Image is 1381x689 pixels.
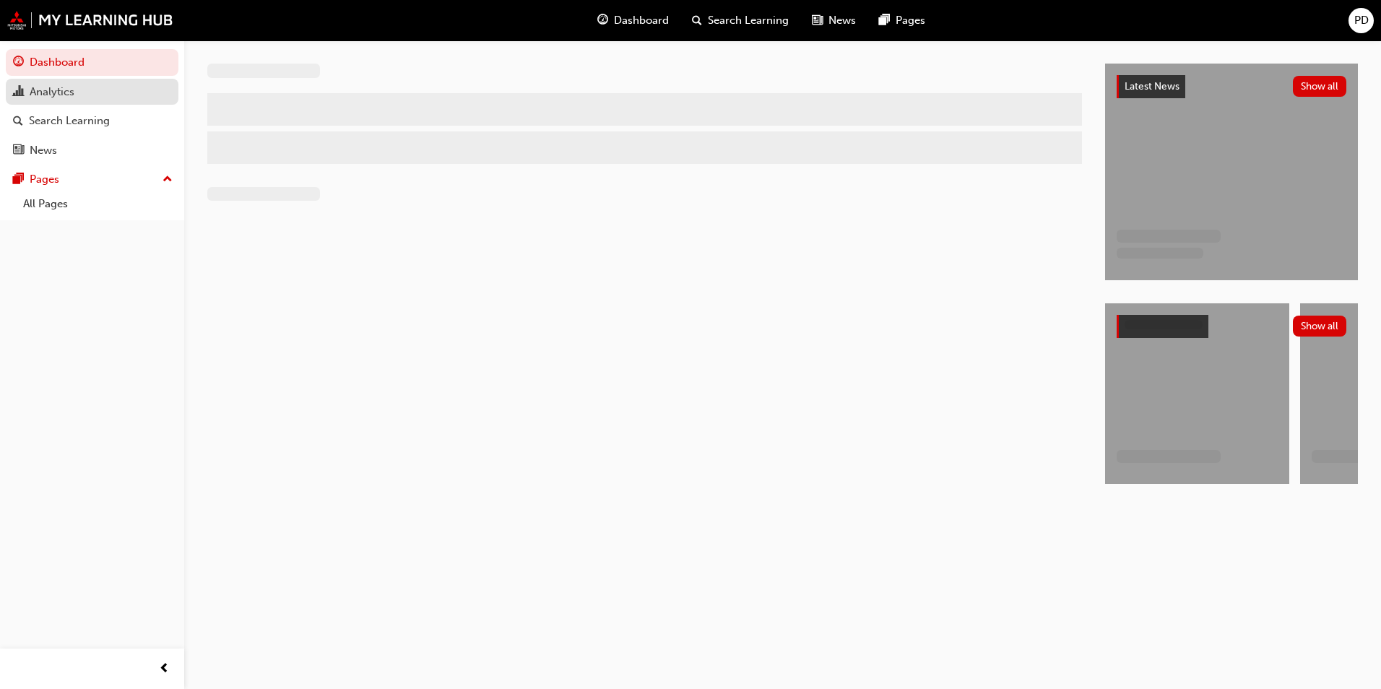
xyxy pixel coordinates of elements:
span: search-icon [13,115,23,128]
span: Dashboard [614,12,669,29]
span: guage-icon [13,56,24,69]
span: Latest News [1125,80,1179,92]
a: Show all [1117,315,1346,338]
div: Search Learning [29,113,110,129]
a: guage-iconDashboard [586,6,680,35]
span: chart-icon [13,86,24,99]
a: News [6,137,178,164]
span: PD [1354,12,1369,29]
a: All Pages [17,193,178,215]
a: Analytics [6,79,178,105]
button: Show all [1293,316,1347,337]
a: search-iconSearch Learning [680,6,800,35]
span: Search Learning [708,12,789,29]
span: guage-icon [597,12,608,30]
span: up-icon [163,170,173,189]
button: DashboardAnalyticsSearch LearningNews [6,46,178,166]
span: pages-icon [13,173,24,186]
button: Pages [6,166,178,193]
img: mmal [7,11,173,30]
a: Dashboard [6,49,178,76]
span: news-icon [13,144,24,157]
button: PD [1348,8,1374,33]
span: News [828,12,856,29]
a: pages-iconPages [867,6,937,35]
span: search-icon [692,12,702,30]
a: news-iconNews [800,6,867,35]
span: prev-icon [159,660,170,678]
a: Latest NewsShow all [1117,75,1346,98]
div: Analytics [30,84,74,100]
div: Pages [30,171,59,188]
button: Show all [1293,76,1347,97]
span: Pages [896,12,925,29]
a: Search Learning [6,108,178,134]
span: pages-icon [879,12,890,30]
span: news-icon [812,12,823,30]
div: News [30,142,57,159]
